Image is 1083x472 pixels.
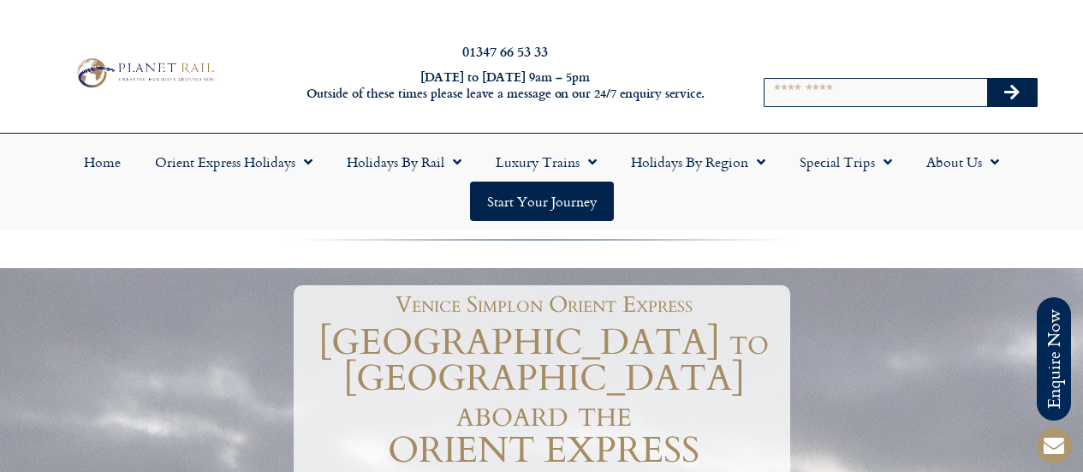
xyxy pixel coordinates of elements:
a: Start your Journey [470,182,614,221]
a: Holidays by Rail [330,142,479,182]
button: Search [987,79,1037,106]
nav: Menu [9,142,1074,221]
img: Planet Rail Train Holidays Logo [71,55,218,91]
h1: [GEOGRAPHIC_DATA] to [GEOGRAPHIC_DATA] aboard the ORIENT EXPRESS [298,325,790,469]
h6: [DATE] to [DATE] 9am – 5pm Outside of these times please leave a message on our 24/7 enquiry serv... [293,69,717,101]
a: Orient Express Holidays [138,142,330,182]
a: About Us [909,142,1016,182]
a: Luxury Trains [479,142,614,182]
a: Holidays by Region [614,142,782,182]
a: Home [67,142,138,182]
a: 01347 66 53 33 [462,41,548,61]
h1: Venice Simplon Orient Express [306,294,782,316]
a: Special Trips [782,142,909,182]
